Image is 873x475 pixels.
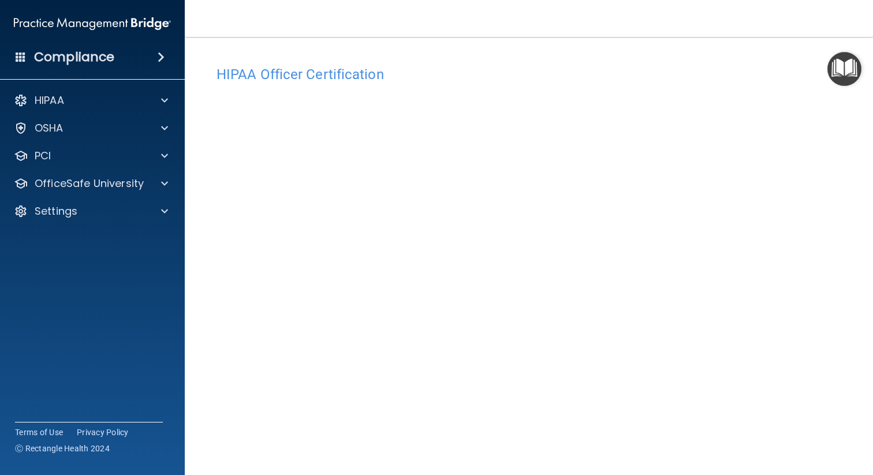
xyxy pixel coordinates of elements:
h4: HIPAA Officer Certification [217,67,841,82]
a: Settings [14,204,168,218]
img: PMB logo [14,12,171,35]
p: OSHA [35,121,64,135]
p: OfficeSafe University [35,177,144,190]
a: Terms of Use [15,427,63,438]
p: PCI [35,149,51,163]
button: Open Resource Center [827,52,861,86]
p: Settings [35,204,77,218]
p: HIPAA [35,93,64,107]
a: HIPAA [14,93,168,107]
iframe: hipaa-training [217,88,841,463]
a: Privacy Policy [77,427,129,438]
a: OfficeSafe University [14,177,168,190]
span: Ⓒ Rectangle Health 2024 [15,443,110,454]
a: PCI [14,149,168,163]
a: OSHA [14,121,168,135]
h4: Compliance [34,49,114,65]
